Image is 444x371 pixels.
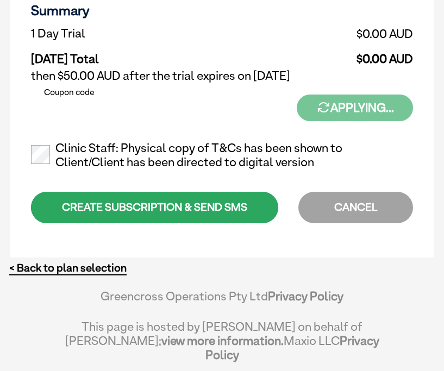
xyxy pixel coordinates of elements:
[31,43,239,66] td: [DATE] Total
[31,145,50,164] input: Clinic Staff: Physical copy of T&Cs has been shown to Client/Client has been directed to digital ...
[297,95,413,121] button: Applying...
[42,87,96,97] label: Coupon code
[205,334,379,362] a: Privacy Policy
[31,141,413,169] label: Clinic Staff: Physical copy of T&Cs has been shown to Client/Client has been directed to digital ...
[239,24,413,43] td: $0.00 AUD
[239,43,413,66] td: $0.00 AUD
[9,261,127,275] a: < Back to plan selection
[31,2,413,18] h3: Summary
[65,289,379,314] div: Greencross Operations Pty Ltd
[31,192,278,223] div: CREATE SUBSCRIPTION & SEND SMS
[268,289,343,303] a: Privacy Policy
[65,314,379,362] div: This page is hosted by [PERSON_NAME] on behalf of [PERSON_NAME]; Maxio LLC
[161,334,284,348] a: view more information.
[31,24,239,43] td: 1 Day Trial
[298,192,413,223] div: CANCEL
[31,66,413,86] td: then $50.00 AUD after the trial expires on [DATE]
